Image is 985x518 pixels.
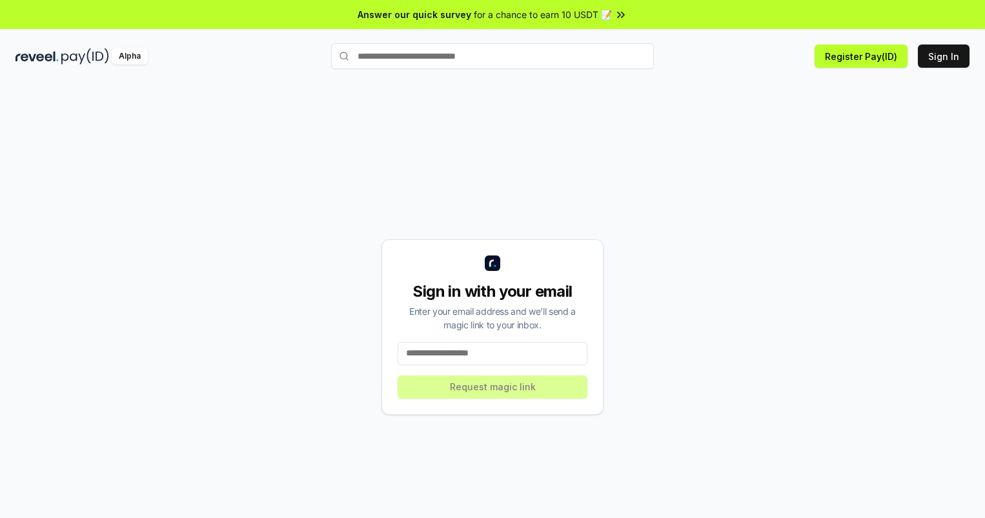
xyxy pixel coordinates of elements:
div: Sign in with your email [398,281,587,302]
div: Enter your email address and we’ll send a magic link to your inbox. [398,304,587,332]
span: for a chance to earn 10 USDT 📝 [474,8,612,21]
div: Alpha [112,48,148,65]
img: pay_id [61,48,109,65]
span: Answer our quick survey [358,8,471,21]
img: reveel_dark [15,48,59,65]
button: Sign In [918,45,970,68]
img: logo_small [485,255,500,271]
button: Register Pay(ID) [815,45,908,68]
